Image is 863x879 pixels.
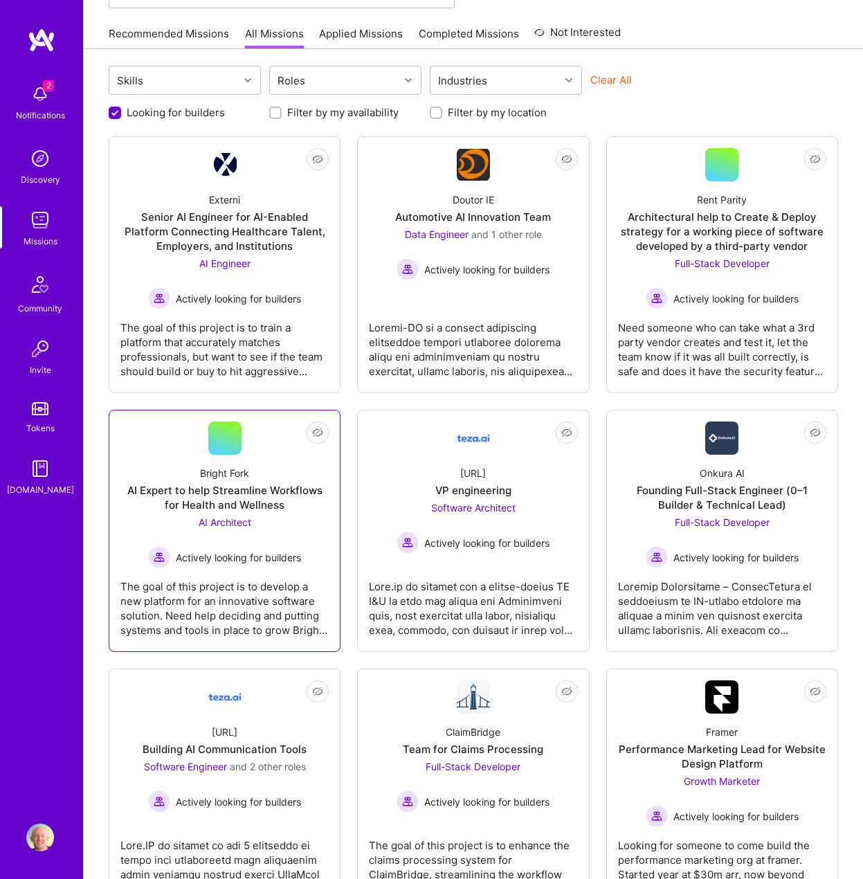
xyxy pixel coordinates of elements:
[113,71,147,91] div: Skills
[176,291,301,306] span: Actively looking for builders
[646,546,668,568] img: Actively looking for builders
[561,686,572,697] i: icon EyeClosed
[176,795,301,809] span: Actively looking for builders
[274,71,309,91] div: Roles
[419,26,519,49] a: Completed Missions
[673,291,799,306] span: Actively looking for builders
[148,546,170,568] img: Actively looking for builders
[705,422,738,455] img: Company Logo
[471,228,542,240] span: and 1 other role
[24,268,57,301] img: Community
[16,108,65,123] div: Notifications
[424,262,549,277] span: Actively looking for builders
[26,145,54,172] img: discovery
[199,257,251,269] span: AI Engineer
[405,228,469,240] span: Data Engineer
[424,536,549,550] span: Actively looking for builders
[148,790,170,813] img: Actively looking for builders
[705,680,738,714] img: Company Logo
[120,148,329,381] a: Company LogoExterniSenior AI Engineer for AI-Enabled Platform Connecting Healthcare Talent, Emplo...
[618,309,826,379] div: Need someone who can take what a 3rd party vendor creates and test it, let the team know if it wa...
[26,421,55,435] div: Tokens
[144,761,227,772] span: Software Engineer
[120,422,329,640] a: Bright ForkAI Expert to help Streamline Workflows for Health and WellnessAI Architect Actively lo...
[810,427,821,438] i: icon EyeClosed
[457,149,490,181] img: Company Logo
[26,206,54,234] img: teamwork
[700,466,745,480] div: Onkura AI
[26,335,54,363] img: Invite
[109,26,229,49] a: Recommended Missions
[618,568,826,637] div: Loremip Dolorsitame – ConsecTetura el seddoeiusm te IN-utlabo etdolore ma aliquae a minim ven qui...
[176,550,301,565] span: Actively looking for builders
[675,516,770,528] span: Full-Stack Developer
[395,210,551,224] div: Automotive AI Innovation Team
[397,258,419,280] img: Actively looking for builders
[435,483,511,498] div: VP engineering
[618,483,826,512] div: Founding Full-Stack Engineer (0–1 Builder & Technical Lead)
[200,466,249,480] div: Bright Fork
[673,550,799,565] span: Actively looking for builders
[212,725,237,739] div: [URL]
[706,725,738,739] div: Framer
[697,192,747,207] div: Rent Parity
[32,402,48,415] img: tokens
[199,516,251,528] span: AI Architect
[245,26,304,49] a: All Missions
[673,809,799,824] span: Actively looking for builders
[26,80,54,108] img: bell
[618,742,826,771] div: Performance Marketing Lead for Website Design Platform
[18,301,62,316] div: Community
[24,234,57,248] div: Missions
[287,105,399,120] label: Filter by my availability
[213,153,237,176] img: Company Logo
[534,24,621,49] a: Not Interested
[431,502,516,514] span: Software Architect
[590,73,632,87] button: Clear All
[120,568,329,637] div: The goal of this project is to develop a new platform for an innovative software solution. Need h...
[397,532,419,554] img: Actively looking for builders
[26,824,54,851] img: User Avatar
[646,287,668,309] img: Actively looking for builders
[369,309,577,379] div: Loremi-DO si a consect adipiscing elitseddoe tempori utlaboree dolorema aliqu eni adminimveniam q...
[457,422,490,455] img: Company Logo
[127,105,225,120] label: Looking for builders
[28,28,55,53] img: logo
[405,77,412,84] i: icon Chevron
[369,568,577,637] div: Lore.ip do sitamet con a elitse-doeius TE I&U la etdo mag aliqua eni Adminimveni quis, nost exerc...
[312,154,323,165] i: icon EyeClosed
[244,77,251,84] i: icon Chevron
[810,686,821,697] i: icon EyeClosed
[369,422,577,640] a: Company Logo[URL]VP engineeringSoftware Architect Actively looking for buildersActively looking f...
[424,795,549,809] span: Actively looking for builders
[120,309,329,379] div: The goal of this project is to train a platform that accurately matches professionals, but want t...
[148,287,170,309] img: Actively looking for builders
[618,148,826,381] a: Rent ParityArchitectural help to Create & Deploy strategy for a working piece of software develop...
[618,422,826,640] a: Company LogoOnkura AIFounding Full-Stack Engineer (0–1 Builder & Technical Lead)Full-Stack Develo...
[810,154,821,165] i: icon EyeClosed
[120,210,329,253] div: Senior AI Engineer for AI-Enabled Platform Connecting Healthcare Talent, Employers, and Institutions
[565,77,572,84] i: icon Chevron
[397,790,419,813] img: Actively looking for builders
[460,466,486,480] div: [URL]
[319,26,403,49] a: Applied Missions
[21,172,60,187] div: Discovery
[26,455,54,482] img: guide book
[312,686,323,697] i: icon EyeClosed
[675,257,770,269] span: Full-Stack Developer
[120,483,329,512] div: AI Expert to help Streamline Workflows for Health and Wellness
[30,363,51,377] div: Invite
[426,761,520,772] span: Full-Stack Developer
[684,775,760,787] span: Growth Marketer
[448,105,547,120] label: Filter by my location
[457,680,490,714] img: Company Logo
[43,80,54,91] span: 2
[208,680,242,714] img: Company Logo
[561,154,572,165] i: icon EyeClosed
[403,742,543,756] div: Team for Claims Processing
[369,148,577,381] a: Company LogoDoutor IEAutomotive AI Innovation TeamData Engineer and 1 other roleActively looking ...
[646,805,668,827] img: Actively looking for builders
[7,482,74,497] div: [DOMAIN_NAME]
[618,210,826,253] div: Architectural help to Create & Deploy strategy for a working piece of software developed by a thi...
[143,742,307,756] div: Building AI Communication Tools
